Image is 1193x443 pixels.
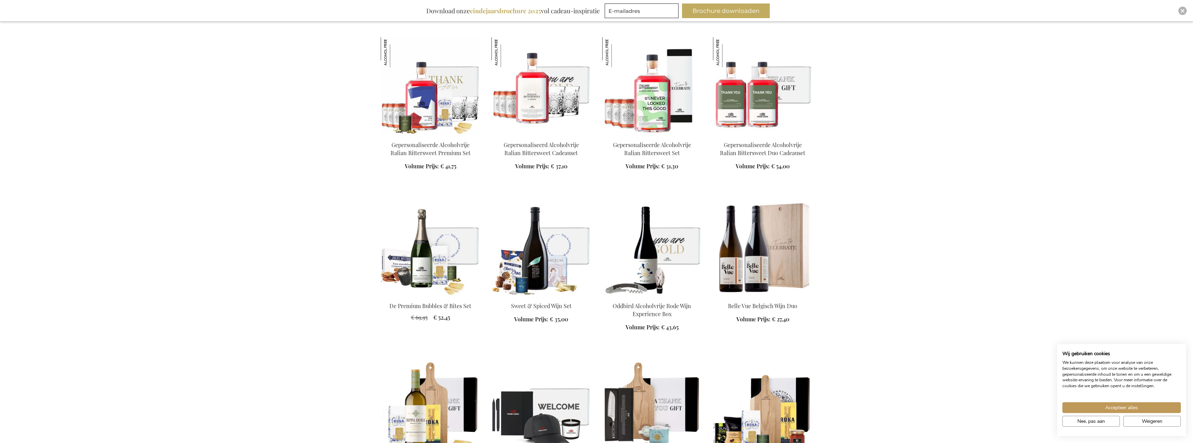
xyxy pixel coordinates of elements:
[728,302,797,310] a: Belle Vue Belgisch Wijn Duo
[736,162,770,170] span: Volume Prijs:
[389,302,471,310] a: De Premium Bubbles & Bites Set
[550,315,568,323] span: € 35,00
[491,132,591,139] a: Personalised Non-Alcoholic Italian Bittersweet Gift Gepersonaliseerd Alcoholvrije Italian Bitters...
[661,162,678,170] span: € 31,30
[1178,7,1187,15] div: Close
[1142,418,1162,425] span: Weigeren
[381,293,480,300] a: The Premium Bubbles & Bites Set
[682,3,770,18] button: Brochure downloaden
[602,37,632,67] img: Gepersonaliseerde Alcoholvrije Italian Bittersweet Set
[514,315,548,323] span: Volume Prijs:
[515,162,567,170] a: Volume Prijs: € 37,10
[423,3,603,18] div: Download onze vol cadeau-inspiratie
[491,37,591,135] img: Personalised Non-Alcoholic Italian Bittersweet Gift
[626,162,660,170] span: Volume Prijs:
[605,3,681,20] form: marketing offers and promotions
[381,132,480,139] a: Personalised Non-Alcoholic Italian Bittersweet Premium Set Gepersonaliseerde Alcoholvrije Italian...
[713,132,813,139] a: Personalised Non-Alcoholic Italian Bittersweet Duo Gift Set Gepersonaliseerde Alcoholvrije Italia...
[626,323,660,331] span: Volume Prijs:
[1123,416,1181,427] button: Alle cookies weigeren
[661,323,679,331] span: € 43,65
[411,314,428,321] span: € 69,95
[605,3,679,18] input: E-mailadres
[491,293,591,300] a: Sweet & Spiced Wine Set
[515,162,549,170] span: Volume Prijs:
[1062,402,1181,413] button: Accepteer alle cookies
[504,141,579,156] a: Gepersonaliseerd Alcoholvrije Italian Bittersweet Cadeauset
[491,37,521,67] img: Gepersonaliseerd Alcoholvrije Italian Bittersweet Cadeauset
[390,141,471,156] a: Gepersonaliseerde Alcoholvrije Italian Bittersweet Premium Set
[1105,404,1138,411] span: Accepteer alles
[1077,418,1105,425] span: Nee, pas aan
[613,141,691,156] a: Gepersonaliseerde Alcoholvrije Italian Bittersweet Set
[713,37,743,67] img: Gepersonaliseerde Alcoholvrije Italian Bittersweet Duo Cadeauset
[514,315,568,323] a: Volume Prijs: € 35,00
[713,293,813,300] a: Belle Vue Belgisch Wijn Duo
[713,198,813,296] img: Belle Vue Belgisch Wijn Duo
[1062,416,1120,427] button: Pas cookie voorkeuren aan
[511,302,572,310] a: Sweet & Spiced Wijn Set
[772,315,789,323] span: € 27,40
[405,162,439,170] span: Volume Prijs:
[602,37,702,135] img: Personalised Non-Alcoholic Italian Bittersweet Set
[771,162,790,170] span: € 54,00
[470,7,541,15] b: eindejaarsbrochure 2025
[602,132,702,139] a: Personalised Non-Alcoholic Italian Bittersweet Set Gepersonaliseerde Alcoholvrije Italian Bitters...
[602,293,702,300] a: Oddbird Non-Alcoholic Red Wine Experience Box
[1062,351,1181,357] h2: Wij gebruiken cookies
[440,162,456,170] span: € 41,75
[1062,360,1181,389] p: We kunnen deze plaatsen voor analyse van onze bezoekersgegevens, om onze website te verbeteren, g...
[405,162,456,170] a: Volume Prijs: € 41,75
[720,141,805,156] a: Gepersonaliseerde Alcoholvrije Italian Bittersweet Duo Cadeauset
[1180,9,1185,13] img: Close
[381,37,411,67] img: Gepersonaliseerde Alcoholvrije Italian Bittersweet Premium Set
[613,302,691,318] a: Oddbird Alcoholvrije Rode Wijn Experience Box
[713,37,813,135] img: Personalised Non-Alcoholic Italian Bittersweet Duo Gift Set
[433,314,450,321] span: € 52,45
[626,323,679,331] a: Volume Prijs: € 43,65
[602,198,702,296] img: Oddbird Non-Alcoholic Red Wine Experience Box
[551,162,567,170] span: € 37,10
[736,162,790,170] a: Volume Prijs: € 54,00
[381,198,480,296] img: The Premium Bubbles & Bites Set
[736,315,770,323] span: Volume Prijs:
[626,162,678,170] a: Volume Prijs: € 31,30
[736,315,789,323] a: Volume Prijs: € 27,40
[381,37,480,135] img: Personalised Non-Alcoholic Italian Bittersweet Premium Set
[491,198,591,296] img: Sweet & Spiced Wine Set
